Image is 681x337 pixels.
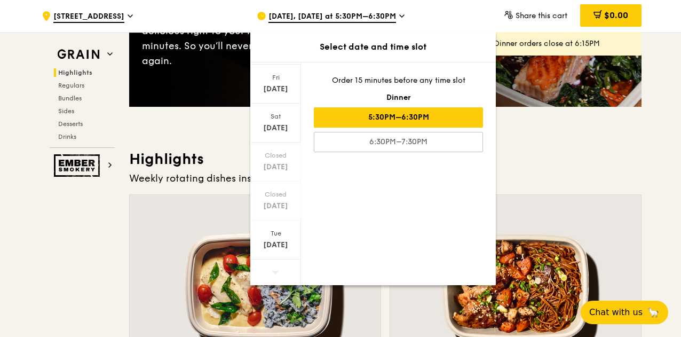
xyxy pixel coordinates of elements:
div: Select date and time slot [250,41,496,53]
span: Sides [58,107,74,115]
img: Grain web logo [54,45,103,64]
span: Drinks [58,133,76,140]
div: Closed [252,151,299,160]
div: Fri [252,73,299,82]
span: Chat with us [589,306,643,319]
div: Order 15 minutes before any time slot [314,75,483,86]
div: Closed [252,190,299,199]
span: Bundles [58,95,82,102]
span: Highlights [58,69,92,76]
h3: Highlights [129,150,642,169]
span: $0.00 [604,10,628,20]
span: 🦙 [647,306,660,319]
div: [DATE] [252,201,299,211]
div: Dinner [314,92,483,103]
div: Weekly rotating dishes inspired by flavours from around the world. [129,171,642,186]
span: [STREET_ADDRESS] [53,11,124,23]
span: Regulars [58,82,84,89]
div: [DATE] [252,240,299,250]
span: Share this cart [516,11,567,20]
div: [DATE] [252,84,299,95]
div: 5:30PM–6:30PM [314,107,483,128]
div: Dinner orders close at 6:15PM [494,38,633,49]
button: Chat with us🦙 [581,301,668,324]
div: Tue [252,229,299,238]
img: Ember Smokery web logo [54,154,103,177]
span: Desserts [58,120,83,128]
div: [DATE] [252,162,299,173]
div: [DATE] [252,123,299,134]
div: 6:30PM–7:30PM [314,132,483,152]
div: Sat [252,112,299,121]
span: [DATE], [DATE] at 5:30PM–6:30PM [268,11,396,23]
